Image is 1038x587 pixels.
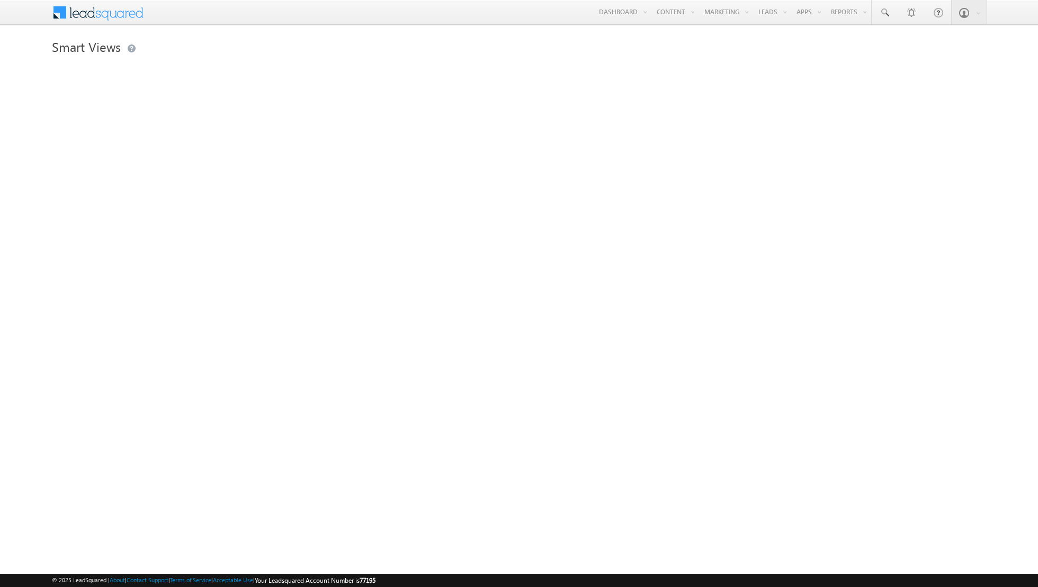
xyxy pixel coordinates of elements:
[52,575,375,585] span: © 2025 LeadSquared | | | | |
[255,576,375,584] span: Your Leadsquared Account Number is
[213,576,253,583] a: Acceptable Use
[170,576,211,583] a: Terms of Service
[52,38,121,55] span: Smart Views
[127,576,168,583] a: Contact Support
[360,576,375,584] span: 77195
[110,576,125,583] a: About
